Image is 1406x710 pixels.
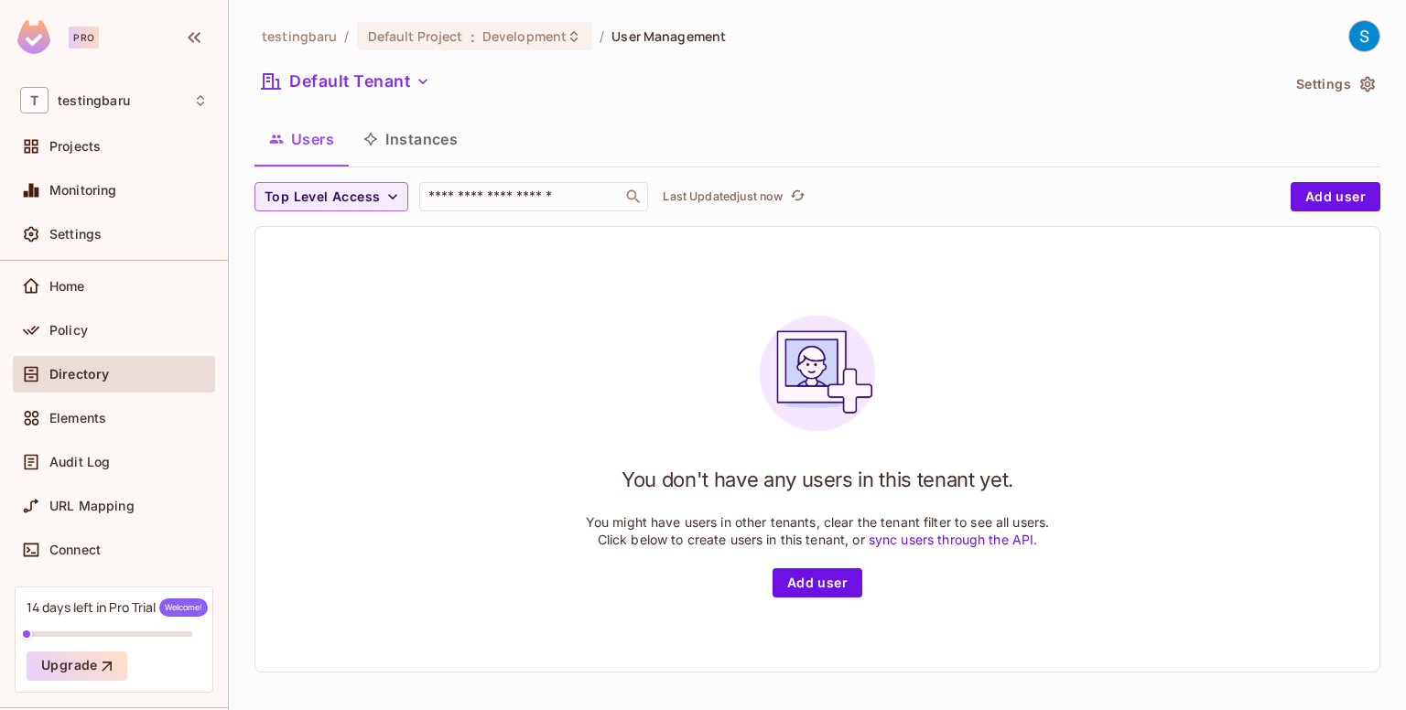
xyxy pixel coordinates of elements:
button: Add user [1291,182,1380,211]
span: Development [482,27,567,45]
li: / [344,27,349,45]
span: Home [49,279,85,294]
span: Elements [49,411,106,425]
span: Policy [49,323,88,338]
a: sync users through the API. [869,532,1038,547]
img: SReyMgAAAABJRU5ErkJggg== [17,20,50,54]
button: Upgrade [27,651,127,681]
span: Click to refresh data [783,186,808,208]
span: : [470,29,476,44]
span: URL Mapping [49,499,135,513]
span: the active workspace [262,27,337,45]
span: T [20,87,49,113]
span: User Management [611,27,726,45]
span: Projects [49,139,101,154]
span: Directory [49,367,109,382]
button: Users [254,116,349,162]
p: Last Updated just now [663,189,783,204]
span: Welcome! [159,598,208,617]
div: 14 days left in Pro Trial [27,598,208,617]
span: Connect [49,543,101,557]
button: Default Tenant [254,67,438,96]
button: Settings [1289,70,1380,99]
button: Top Level Access [254,182,408,211]
span: Audit Log [49,455,110,469]
span: Workspace: testingbaru [58,93,130,108]
h1: You don't have any users in this tenant yet. [622,466,1013,493]
div: Pro [69,27,99,48]
span: Monitoring [49,183,117,198]
span: Top Level Access [265,186,380,209]
span: Settings [49,227,102,242]
button: Instances [349,116,472,162]
button: refresh [786,186,808,208]
span: refresh [790,188,806,206]
span: Default Project [368,27,463,45]
li: / [600,27,604,45]
img: 21- Street [1349,21,1379,51]
p: You might have users in other tenants, clear the tenant filter to see all users. Click below to c... [586,513,1050,548]
button: Add user [773,568,862,597]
